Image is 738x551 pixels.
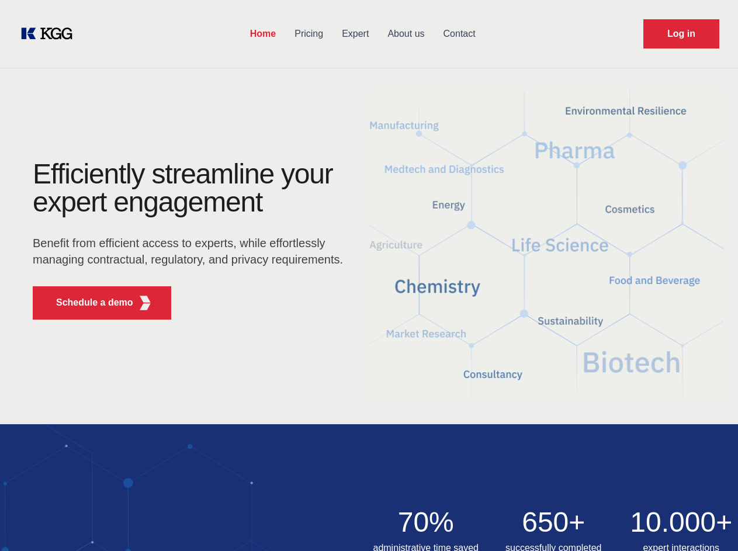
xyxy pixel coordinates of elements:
a: About us [378,19,434,49]
a: Home [241,19,285,49]
a: KOL Knowledge Platform: Talk to Key External Experts (KEE) [19,25,82,43]
a: Pricing [285,19,332,49]
a: Request Demo [643,19,719,48]
img: KGG Fifth Element RED [369,76,725,413]
h1: Efficiently streamline your expert engagement [33,160,351,216]
p: Benefit from efficient access to experts, while effortlessly managing contractual, regulatory, an... [33,235,351,268]
h2: 650+ [497,508,611,536]
p: Schedule a demo [56,296,133,310]
a: Expert [332,19,378,49]
a: Contact [434,19,485,49]
h2: 70% [369,508,483,536]
button: Schedule a demoKGG Fifth Element RED [33,286,171,320]
img: KGG Fifth Element RED [138,296,153,310]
